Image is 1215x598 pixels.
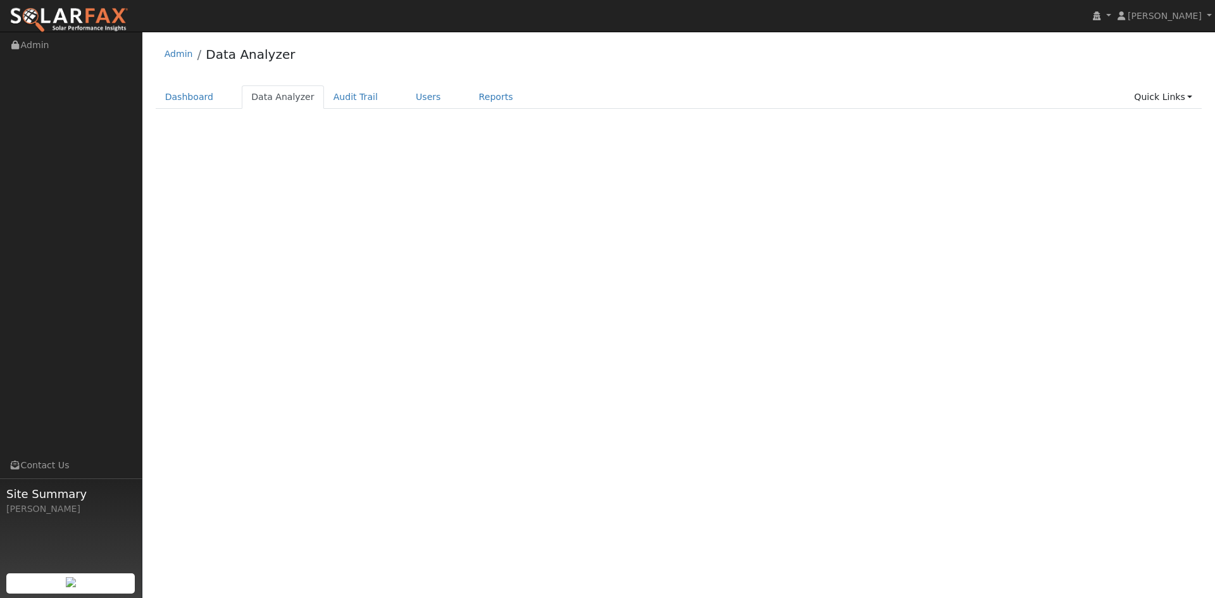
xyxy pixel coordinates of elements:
img: SolarFax [9,7,128,34]
a: Audit Trail [324,85,387,109]
a: Reports [470,85,523,109]
a: Users [406,85,451,109]
span: Site Summary [6,485,135,502]
a: Quick Links [1125,85,1202,109]
span: [PERSON_NAME] [1128,11,1202,21]
a: Admin [165,49,193,59]
div: [PERSON_NAME] [6,502,135,516]
a: Data Analyzer [242,85,324,109]
a: Dashboard [156,85,223,109]
a: Data Analyzer [206,47,295,62]
img: retrieve [66,577,76,587]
